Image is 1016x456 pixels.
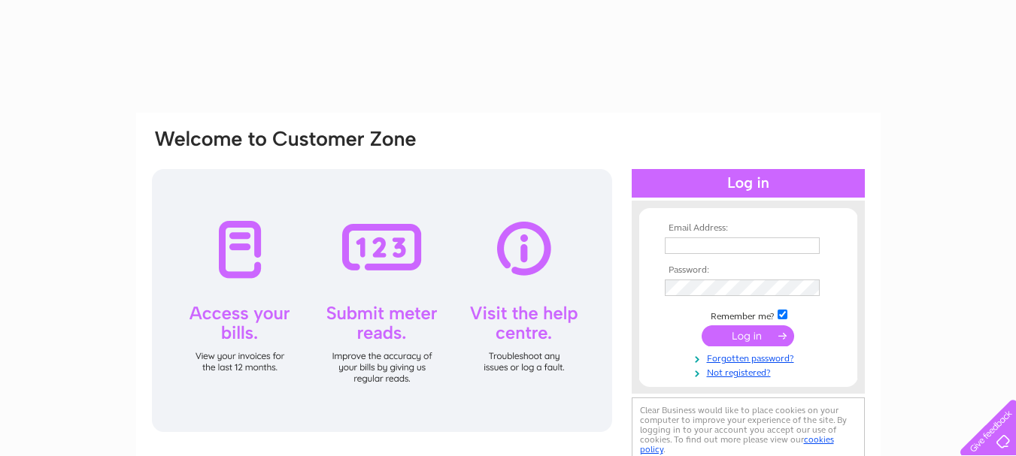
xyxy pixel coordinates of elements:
[665,364,836,379] a: Not registered?
[702,325,794,346] input: Submit
[661,223,836,234] th: Email Address:
[665,350,836,364] a: Forgotten password?
[640,434,834,454] a: cookies policy
[661,307,836,322] td: Remember me?
[661,265,836,276] th: Password:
